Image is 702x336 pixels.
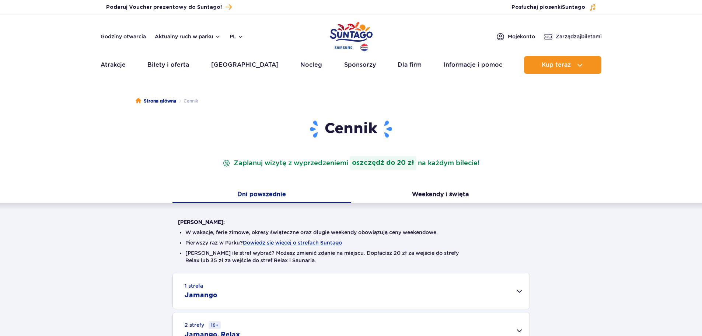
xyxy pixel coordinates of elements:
strong: [PERSON_NAME]: [178,219,225,225]
button: Dowiedz się więcej o strefach Suntago [243,240,342,246]
a: Nocleg [300,56,322,74]
small: 2 strefy [185,321,221,329]
a: Informacje i pomoc [444,56,502,74]
a: Podaruj Voucher prezentowy do Suntago! [106,2,232,12]
span: Posłuchaj piosenki [511,4,585,11]
li: [PERSON_NAME] ile stref wybrać? Możesz zmienić zdanie na miejscu. Dopłacisz 20 zł za wejście do s... [185,249,517,264]
a: Sponsorzy [344,56,376,74]
small: 1 strefa [185,282,203,290]
button: pl [230,33,244,40]
a: Atrakcje [101,56,126,74]
li: Pierwszy raz w Parku? [185,239,517,246]
button: Weekendy i święta [351,187,530,203]
button: Aktualny ruch w parku [155,34,221,39]
li: W wakacje, ferie zimowe, okresy świąteczne oraz długie weekendy obowiązują ceny weekendowe. [185,229,517,236]
span: Kup teraz [542,62,571,68]
p: Zaplanuj wizytę z wyprzedzeniem na każdym bilecie! [221,156,481,170]
span: Podaruj Voucher prezentowy do Suntago! [106,4,222,11]
a: Zarządzajbiletami [544,32,602,41]
h1: Cennik [178,119,524,139]
small: 16+ [209,321,221,329]
h2: Jamango [185,291,217,300]
a: Dla firm [398,56,422,74]
a: Godziny otwarcia [101,33,146,40]
span: Moje konto [508,33,535,40]
a: Park of Poland [330,18,373,52]
a: [GEOGRAPHIC_DATA] [211,56,279,74]
a: Strona główna [136,97,176,105]
a: Mojekonto [496,32,535,41]
strong: oszczędź do 20 zł [350,156,416,170]
a: Bilety i oferta [147,56,189,74]
button: Dni powszednie [172,187,351,203]
li: Cennik [176,97,198,105]
span: Suntago [562,5,585,10]
button: Posłuchaj piosenkiSuntago [511,4,596,11]
button: Kup teraz [524,56,601,74]
span: Zarządzaj biletami [556,33,602,40]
